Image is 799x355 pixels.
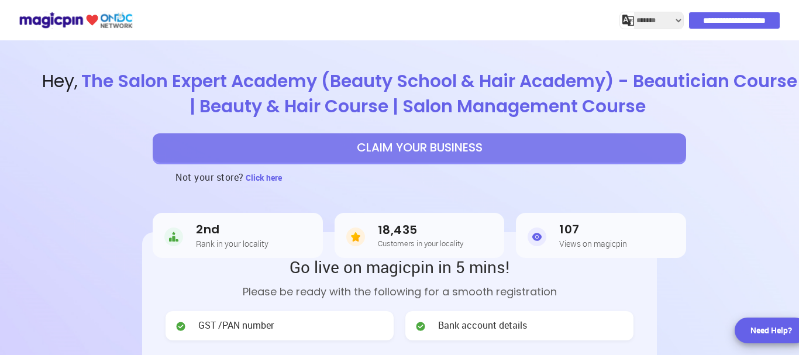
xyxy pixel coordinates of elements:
[166,284,633,299] p: Please be ready with the following for a smooth registration
[559,223,627,236] h3: 107
[78,68,797,119] span: The Salon Expert Academy (Beauty School & Hair Academy) - Beautician Course | Beauty & Hair Cours...
[378,223,463,237] h3: 18,435
[198,319,274,332] span: GST /PAN number
[175,320,187,332] img: check
[559,239,627,248] h5: Views on magicpin
[175,163,244,192] h3: Not your store?
[246,172,282,183] span: Click here
[622,15,634,26] img: j2MGCQAAAABJRU5ErkJggg==
[196,239,268,248] h5: Rank in your locality
[164,225,183,249] img: Rank
[153,133,686,163] button: CLAIM YOUR BUSINESS
[750,325,792,336] div: Need Help?
[378,239,463,247] h5: Customers in your locality
[40,69,799,119] span: Hey ,
[196,223,268,236] h3: 2nd
[166,256,633,278] h2: Go live on magicpin in 5 mins!
[346,225,365,249] img: Customers
[415,320,426,332] img: check
[528,225,546,249] img: Views
[19,10,133,30] img: ondc-logo-new-small.8a59708e.svg
[438,319,527,332] span: Bank account details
